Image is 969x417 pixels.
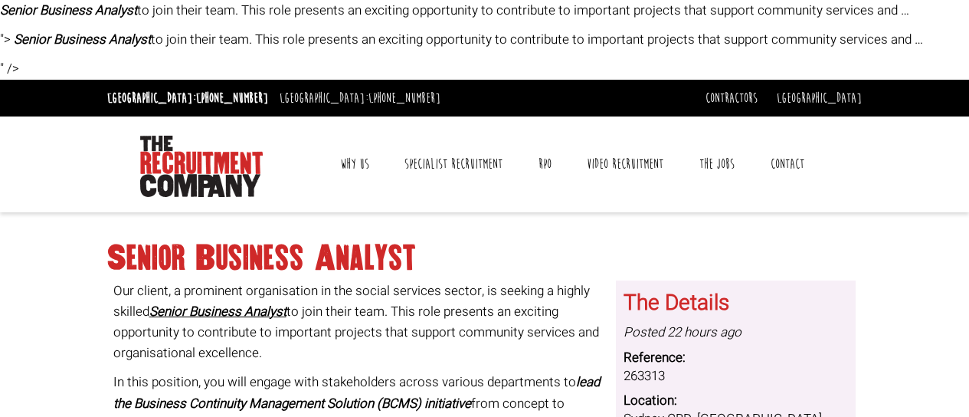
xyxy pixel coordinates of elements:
[329,145,381,183] a: Why Us
[759,145,816,183] a: Contact
[624,367,850,386] dd: 263313
[107,245,862,272] h1: Senior Business Analyst
[149,302,286,321] strong: Senior Business Analyst
[575,145,675,183] a: Video Recruitment
[103,86,272,110] li: [GEOGRAPHIC_DATA]:
[140,136,263,197] img: The Recruitment Company
[368,90,440,107] a: [PHONE_NUMBER]
[624,323,741,342] i: Posted 22 hours ago
[624,292,850,316] h3: The Details
[527,145,563,183] a: RPO
[624,349,850,367] dt: Reference:
[14,30,151,49] strong: Senior Business Analyst
[113,281,605,364] p: Our client, a prominent organisation in the social services sector, is seeking a highly skilled t...
[276,86,444,110] li: [GEOGRAPHIC_DATA]:
[705,90,758,107] a: Contractors
[196,90,268,107] a: [PHONE_NUMBER]
[113,373,600,412] strong: lead the Business Continuity Management Solution (BCMS) initiative
[777,90,862,107] a: [GEOGRAPHIC_DATA]
[624,392,850,410] dt: Location:
[688,145,746,183] a: The Jobs
[393,145,514,183] a: Specialist Recruitment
